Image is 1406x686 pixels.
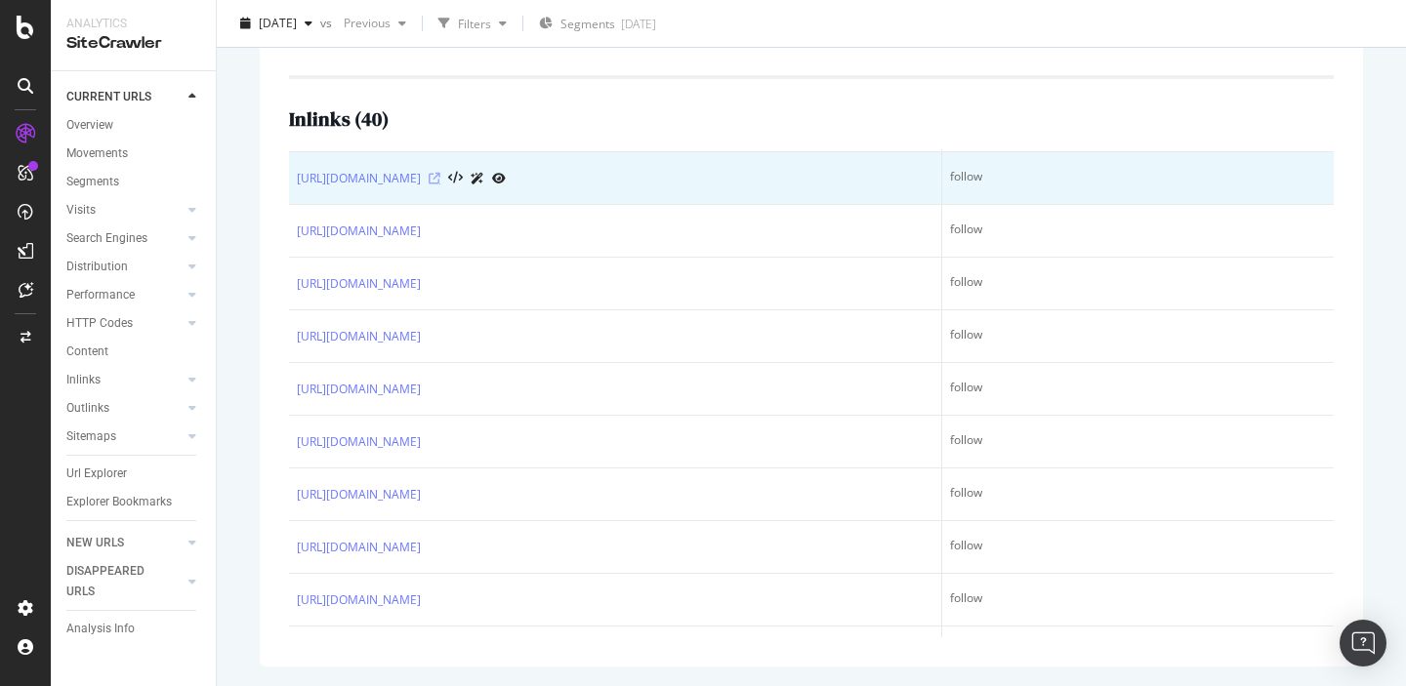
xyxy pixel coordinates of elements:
[297,222,421,241] a: [URL][DOMAIN_NAME]
[66,115,202,136] a: Overview
[297,380,421,399] a: [URL][DOMAIN_NAME]
[66,143,202,164] a: Movements
[66,228,147,249] div: Search Engines
[471,168,484,188] a: AI Url Details
[66,285,135,305] div: Performance
[66,200,96,221] div: Visits
[297,327,421,346] a: [URL][DOMAIN_NAME]
[66,533,183,553] a: NEW URLS
[942,205,1334,258] td: follow
[297,485,421,504] a: [URL][DOMAIN_NAME]
[66,464,202,484] a: Url Explorer
[66,492,172,512] div: Explorer Bookmarks
[560,16,615,32] span: Segments
[1340,620,1386,666] div: Open Intercom Messenger
[942,521,1334,574] td: follow
[297,274,421,294] a: [URL][DOMAIN_NAME]
[942,416,1334,468] td: follow
[336,8,414,39] button: Previous
[66,87,151,107] div: CURRENT URLS
[942,574,1334,626] td: follow
[66,285,183,305] a: Performance
[66,426,183,447] a: Sitemaps
[942,363,1334,416] td: follow
[66,143,128,164] div: Movements
[289,108,389,130] h2: Inlinks ( 40 )
[942,626,1334,679] td: follow
[66,200,183,221] a: Visits
[259,15,297,31] span: 2025 Aug. 8th
[66,16,200,32] div: Analytics
[66,115,113,136] div: Overview
[66,257,183,277] a: Distribution
[66,492,202,512] a: Explorer Bookmarks
[448,172,463,185] button: View HTML Source
[66,257,128,277] div: Distribution
[66,172,202,192] a: Segments
[942,310,1334,363] td: follow
[66,398,109,419] div: Outlinks
[66,619,202,639] a: Analysis Info
[297,432,421,452] a: [URL][DOMAIN_NAME]
[66,561,183,602] a: DISAPPEARED URLS
[429,173,440,184] a: Visit Online Page
[66,370,101,390] div: Inlinks
[297,590,421,610] a: [URL][DOMAIN_NAME]
[431,8,515,39] button: Filters
[320,15,336,31] span: vs
[66,87,183,107] a: CURRENT URLS
[458,15,491,31] div: Filters
[66,426,116,447] div: Sitemaps
[942,152,1334,205] td: follow
[232,8,320,39] button: [DATE]
[297,169,421,188] a: [URL][DOMAIN_NAME]
[66,342,108,362] div: Content
[621,16,656,32] div: [DATE]
[66,313,183,334] a: HTTP Codes
[66,398,183,419] a: Outlinks
[336,15,391,31] span: Previous
[66,228,183,249] a: Search Engines
[297,538,421,557] a: [URL][DOMAIN_NAME]
[66,342,202,362] a: Content
[66,172,119,192] div: Segments
[492,168,506,188] a: URL Inspection
[66,464,127,484] div: Url Explorer
[66,313,133,334] div: HTTP Codes
[66,533,124,553] div: NEW URLS
[66,619,135,639] div: Analysis Info
[66,370,183,390] a: Inlinks
[942,468,1334,521] td: follow
[66,561,165,602] div: DISAPPEARED URLS
[66,32,200,55] div: SiteCrawler
[531,8,664,39] button: Segments[DATE]
[942,258,1334,310] td: follow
